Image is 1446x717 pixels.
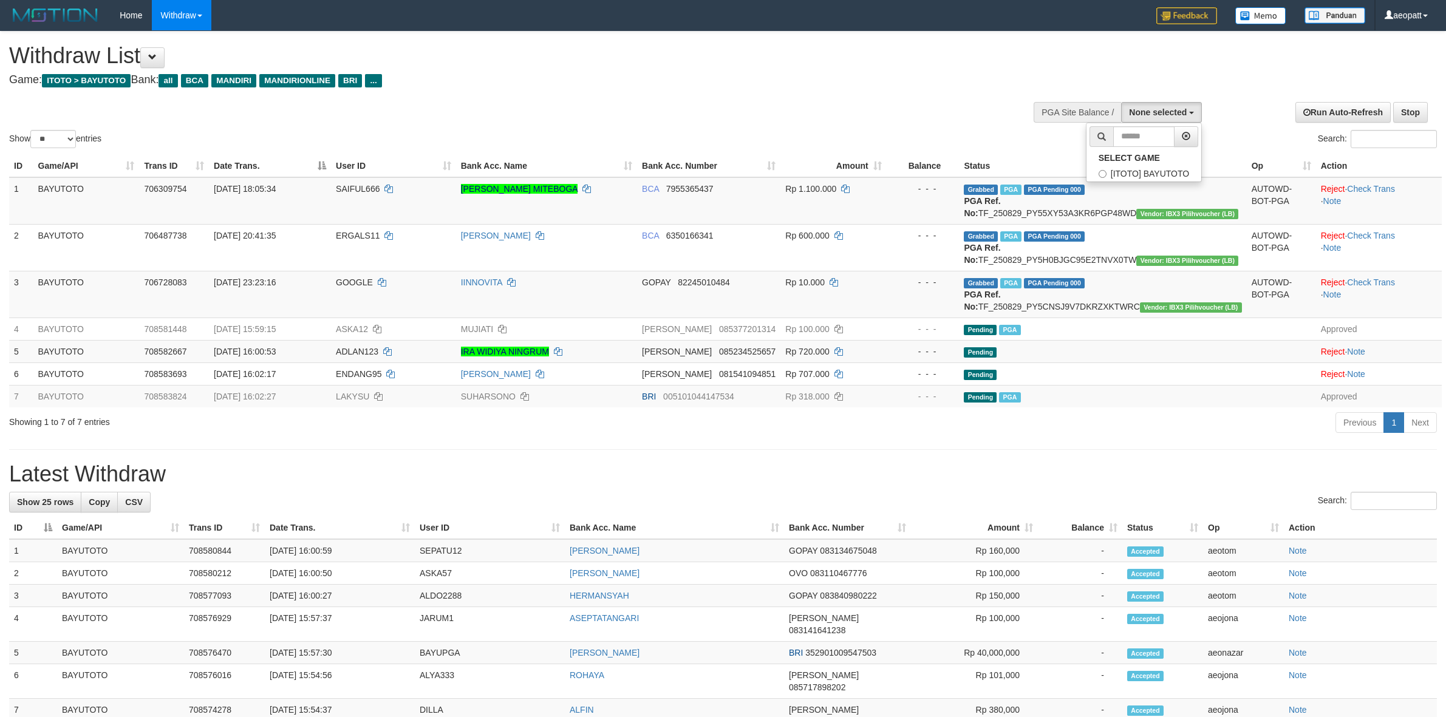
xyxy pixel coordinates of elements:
[415,517,565,539] th: User ID: activate to sort column ascending
[9,155,33,177] th: ID
[30,130,76,148] select: Showentries
[1295,102,1391,123] a: Run Auto-Refresh
[570,613,639,623] a: ASEPTATANGARI
[9,607,57,642] td: 4
[1316,271,1442,318] td: · ·
[1038,517,1122,539] th: Balance: activate to sort column ascending
[265,517,415,539] th: Date Trans.: activate to sort column ascending
[9,318,33,340] td: 4
[117,492,151,512] a: CSV
[964,243,1000,265] b: PGA Ref. No:
[33,271,140,318] td: BAYUTOTO
[964,370,997,380] span: Pending
[1156,7,1217,24] img: Feedback.jpg
[1099,153,1160,163] b: SELECT GAME
[964,347,997,358] span: Pending
[33,385,140,407] td: BAYUTOTO
[415,642,565,664] td: BAYUPGA
[9,517,57,539] th: ID: activate to sort column descending
[789,625,845,635] span: Copy 083141641238 to clipboard
[9,271,33,318] td: 3
[33,177,140,225] td: BAYUTOTO
[789,546,817,556] span: GOPAY
[9,642,57,664] td: 5
[785,347,829,356] span: Rp 720.000
[785,369,829,379] span: Rp 707.000
[57,664,184,699] td: BAYUTOTO
[461,184,578,194] a: [PERSON_NAME] MITEBOGA
[1136,256,1238,266] span: Vendor URL: https://dashboard.q2checkout.com/secure
[1316,340,1442,362] td: ·
[642,347,712,356] span: [PERSON_NAME]
[265,562,415,585] td: [DATE] 16:00:50
[336,277,373,287] span: GOOGLE
[666,231,714,240] span: Copy 6350166341 to clipboard
[892,183,955,195] div: - - -
[184,539,265,562] td: 708580844
[780,155,886,177] th: Amount: activate to sort column ascending
[789,613,859,623] span: [PERSON_NAME]
[415,585,565,607] td: ALDO2288
[57,607,184,642] td: BAYUTOTO
[1203,585,1284,607] td: aeotom
[964,231,998,242] span: Grabbed
[911,585,1038,607] td: Rp 150,000
[259,74,335,87] span: MANDIRIONLINE
[42,74,131,87] span: ITOTO > BAYUTOTO
[1247,177,1316,225] td: AUTOWD-BOT-PGA
[1347,277,1395,287] a: Check Trans
[1316,318,1442,340] td: Approved
[1318,130,1437,148] label: Search:
[214,324,276,334] span: [DATE] 15:59:15
[1127,614,1164,624] span: Accepted
[1038,585,1122,607] td: -
[33,318,140,340] td: BAYUTOTO
[1127,569,1164,579] span: Accepted
[1038,562,1122,585] td: -
[33,155,140,177] th: Game/API: activate to sort column ascending
[9,664,57,699] td: 6
[964,290,1000,311] b: PGA Ref. No:
[1289,591,1307,600] a: Note
[1321,184,1345,194] a: Reject
[1289,568,1307,578] a: Note
[57,539,184,562] td: BAYUTOTO
[1024,185,1085,195] span: PGA Pending
[642,277,670,287] span: GOPAY
[1038,539,1122,562] td: -
[338,74,362,87] span: BRI
[1038,664,1122,699] td: -
[144,231,186,240] span: 706487738
[9,44,952,68] h1: Withdraw List
[570,670,604,680] a: ROHAYA
[964,325,997,335] span: Pending
[1316,224,1442,271] td: · ·
[9,562,57,585] td: 2
[89,497,110,507] span: Copy
[144,392,186,401] span: 708583824
[1127,591,1164,602] span: Accepted
[9,130,101,148] label: Show entries
[1127,671,1164,681] span: Accepted
[57,585,184,607] td: BAYUTOTO
[1316,155,1442,177] th: Action
[911,517,1038,539] th: Amount: activate to sort column ascending
[365,74,381,87] span: ...
[9,585,57,607] td: 3
[1235,7,1286,24] img: Button%20Memo.svg
[415,607,565,642] td: JARUM1
[184,607,265,642] td: 708576929
[784,517,911,539] th: Bank Acc. Number: activate to sort column ascending
[785,277,825,287] span: Rp 10.000
[719,369,776,379] span: Copy 081541094851 to clipboard
[9,6,101,24] img: MOTION_logo.png
[1122,517,1203,539] th: Status: activate to sort column ascending
[159,74,177,87] span: all
[9,74,952,86] h4: Game: Bank:
[265,585,415,607] td: [DATE] 16:00:27
[336,231,380,240] span: ERGALS11
[785,184,836,194] span: Rp 1.100.000
[336,324,368,334] span: ASKA12
[1289,670,1307,680] a: Note
[964,196,1000,218] b: PGA Ref. No:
